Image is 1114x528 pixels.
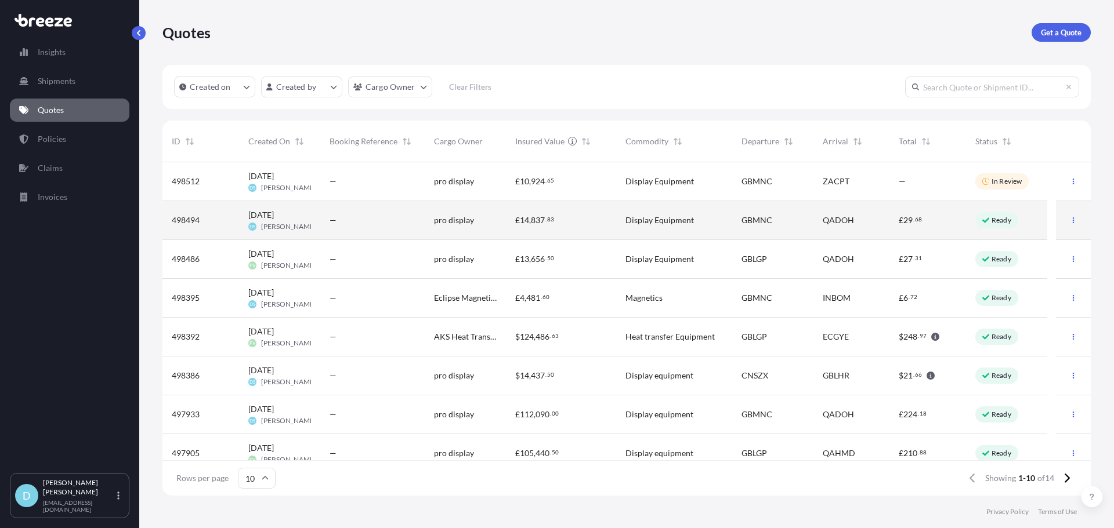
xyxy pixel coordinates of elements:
[742,331,767,343] span: GBLGP
[547,256,554,260] span: 50
[515,177,520,185] span: £
[515,255,520,263] span: £
[330,176,337,187] span: —
[903,410,917,418] span: 224
[174,77,255,97] button: createdOn Filter options
[913,256,914,260] span: .
[903,449,917,457] span: 210
[536,410,549,418] span: 090
[547,179,554,183] span: 65
[248,170,274,182] span: [DATE]
[172,370,200,381] span: 498386
[366,81,415,93] p: Cargo Owner
[671,134,685,148] button: Sort
[918,412,919,416] span: .
[625,292,663,304] span: Magnetics
[823,176,849,187] span: ZACPT
[903,333,917,341] span: 248
[552,334,559,338] span: 63
[438,78,503,96] button: Clear Filters
[515,372,520,380] span: $
[434,253,474,265] span: pro display
[400,134,414,148] button: Sort
[915,373,922,377] span: 66
[520,449,534,457] span: 105
[534,449,536,457] span: ,
[172,409,200,420] span: 497933
[520,294,525,302] span: 4
[261,183,316,192] span: [PERSON_NAME]
[899,449,903,457] span: £
[909,295,910,299] span: .
[348,77,432,97] button: cargoOwner Filter options
[899,372,903,380] span: $
[520,333,534,341] span: 124
[10,156,129,180] a: Claims
[330,214,337,226] span: —
[330,136,397,147] span: Booking Reference
[10,185,129,209] a: Invoices
[915,256,922,260] span: 31
[992,371,1011,380] p: Ready
[162,23,211,42] p: Quotes
[742,409,772,420] span: GBMNC
[249,337,255,349] span: FV
[992,254,1011,264] p: Ready
[38,104,64,116] p: Quotes
[903,372,913,380] span: 21
[43,499,115,513] p: [EMAIL_ADDRESS][DOMAIN_NAME]
[449,81,491,93] p: Clear Filters
[579,134,593,148] button: Sort
[986,507,1029,516] a: Privacy Policy
[992,216,1011,225] p: Ready
[249,260,255,271] span: FV
[248,209,274,221] span: [DATE]
[172,136,180,147] span: ID
[172,292,200,304] span: 498395
[920,450,927,454] span: 88
[992,410,1011,419] p: Ready
[248,136,290,147] span: Created On
[899,176,906,187] span: —
[172,214,200,226] span: 498494
[248,287,274,298] span: [DATE]
[172,253,200,265] span: 498486
[38,46,66,58] p: Insights
[625,253,694,265] span: Display Equipment
[913,217,914,221] span: .
[534,410,536,418] span: ,
[550,450,551,454] span: .
[625,331,715,343] span: Heat transfer Equipment
[10,128,129,151] a: Policies
[918,334,919,338] span: .
[547,217,554,221] span: 83
[249,221,255,232] span: DS
[520,410,534,418] span: 112
[625,136,668,147] span: Commodity
[1032,23,1091,42] a: Get a Quote
[520,216,529,224] span: 14
[910,295,917,299] span: 72
[542,295,549,299] span: 60
[742,253,767,265] span: GBLGP
[515,449,520,457] span: £
[823,370,849,381] span: GBLHR
[823,136,848,147] span: Arrival
[38,133,66,145] p: Policies
[330,370,337,381] span: —
[918,450,919,454] span: .
[1038,507,1077,516] a: Terms of Use
[742,176,772,187] span: GBMNC
[552,412,559,416] span: 00
[992,332,1011,341] p: Ready
[515,410,520,418] span: £
[434,214,474,226] span: pro display
[1018,472,1035,484] span: 1-10
[249,454,255,465] span: FV
[172,447,200,459] span: 497905
[552,450,559,454] span: 50
[248,365,274,376] span: [DATE]
[520,177,529,185] span: 10
[545,179,547,183] span: .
